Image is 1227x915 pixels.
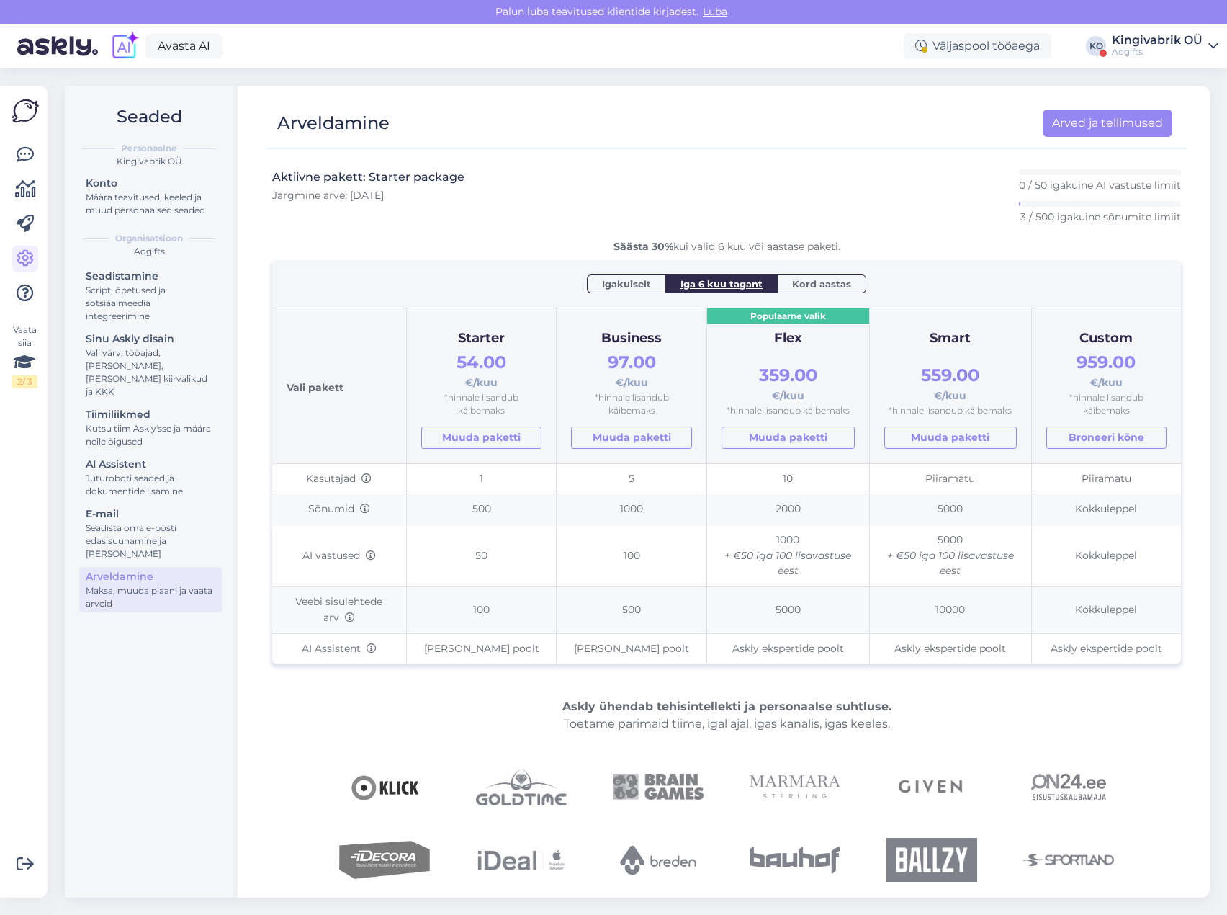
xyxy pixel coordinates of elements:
div: Tiimiliikmed [86,407,215,422]
div: Script, õpetused ja sotsiaalmeedia integreerimine [86,284,215,323]
td: 500 [557,587,707,633]
span: 959.00 [1077,352,1136,372]
a: Avasta AI [145,34,223,58]
img: Braingames [613,741,704,832]
div: €/kuu [722,362,854,404]
div: Maksa, muuda plaani ja vaata arveid [86,584,215,610]
a: ArveldamineMaksa, muuda plaani ja vaata arveid [79,567,222,612]
img: Klick [339,741,430,832]
td: 5000 [869,494,1031,525]
td: 2000 [707,494,869,525]
div: Adgifts [76,245,222,258]
div: Adgifts [1112,46,1203,58]
td: Sõnumid [272,494,406,525]
td: AI vastused [272,525,406,587]
span: Iga 6 kuu tagant [680,277,763,291]
div: €/kuu [884,362,1017,404]
span: 559.00 [921,365,979,385]
a: Muuda paketti [884,427,1017,449]
div: Vali pakett [287,323,392,449]
div: Seadista oma e-posti edasisuunamine ja [PERSON_NAME] [86,522,215,561]
td: 10 [707,463,869,494]
div: Toetame parimaid tiime, igal ajal, igas kanalis, igas keeles. [272,698,1181,733]
div: Vaata siia [12,323,37,388]
h3: Aktiivne pakett: Starter package [272,169,464,185]
span: Luba [698,5,732,18]
div: Smart [884,329,1017,349]
img: IDeal [476,838,567,882]
div: Arveldamine [86,569,215,584]
div: Sinu Askly disain [86,331,215,347]
span: Järgmine arve: [DATE] [272,189,384,202]
div: Business [571,329,692,349]
span: 97.00 [608,352,656,372]
button: Broneeri kõne [1046,427,1167,449]
img: Sportland [1023,838,1114,882]
td: Piiramatu [1031,463,1181,494]
a: Muuda paketti [722,427,854,449]
td: Piiramatu [869,463,1031,494]
i: + €50 iga 100 lisavastuse eest [724,549,851,578]
td: 1000 [707,525,869,587]
span: 359.00 [759,365,817,385]
div: *hinnale lisandub käibemaks [884,404,1017,418]
a: TiimiliikmedKutsu tiim Askly'sse ja määra neile õigused [79,405,222,450]
td: [PERSON_NAME] poolt [557,633,707,664]
div: Starter [421,329,542,349]
td: 1000 [557,494,707,525]
div: *hinnale lisandub käibemaks [421,391,542,418]
div: Vali värv, tööajad, [PERSON_NAME], [PERSON_NAME] kiirvalikud ja KKK [86,347,215,398]
p: 0 / 50 igakuine AI vastuste limiit [1019,178,1181,192]
div: €/kuu [571,349,692,391]
img: Breden [613,838,704,882]
div: Väljaspool tööaega [904,33,1051,59]
b: Organisatsioon [115,232,183,245]
i: + €50 iga 100 lisavastuse eest [887,549,1014,578]
td: 100 [557,525,707,587]
td: Kasutajad [272,463,406,494]
td: 5000 [707,587,869,633]
a: SeadistamineScript, õpetused ja sotsiaalmeedia integreerimine [79,267,222,325]
div: *hinnale lisandub käibemaks [571,391,692,418]
td: Kokkuleppel [1031,525,1181,587]
td: [PERSON_NAME] poolt [406,633,557,664]
b: Askly ühendab tehisintellekti ja personaalse suhtluse. [562,700,891,713]
td: 5000 [869,525,1031,587]
div: Populaarne valik [707,308,868,325]
div: Kingivabrik OÜ [1112,35,1203,46]
a: Muuda paketti [421,427,542,449]
td: 1 [406,463,557,494]
span: Igakuiselt [602,277,651,291]
b: Personaalne [121,142,177,155]
td: 50 [406,525,557,587]
a: KontoMäära teavitused, keeled ja muud personaalsed seaded [79,174,222,219]
div: Custom [1046,329,1167,349]
td: 5 [557,463,707,494]
span: Kord aastas [792,277,851,291]
img: Ballzy [886,838,977,882]
td: 100 [406,587,557,633]
img: Decora [339,838,430,882]
td: Askly ekspertide poolt [869,633,1031,664]
div: KO [1086,36,1106,56]
td: Veebi sisulehtede arv [272,587,406,633]
div: €/kuu [1046,349,1167,391]
b: Säästa 30% [613,240,673,253]
div: kui valid 6 kuu või aastase paketi. [272,239,1181,254]
a: Kingivabrik OÜAdgifts [1112,35,1218,58]
div: Juturoboti seaded ja dokumentide lisamine [86,472,215,498]
td: AI Assistent [272,633,406,664]
h2: Seaded [76,103,222,130]
a: AI AssistentJuturoboti seaded ja dokumentide lisamine [79,455,222,500]
img: Goldtime [476,741,567,832]
div: Flex [722,329,854,349]
div: 2 / 3 [12,375,37,388]
span: 54.00 [457,352,506,372]
p: 3 / 500 igakuine sõnumite limiit [1020,210,1181,224]
div: €/kuu [421,349,542,391]
div: Kingivabrik OÜ [76,155,222,168]
div: *hinnale lisandub käibemaks [1046,391,1167,418]
img: Marmarasterling [750,741,840,832]
td: 500 [406,494,557,525]
div: AI Assistent [86,457,215,472]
